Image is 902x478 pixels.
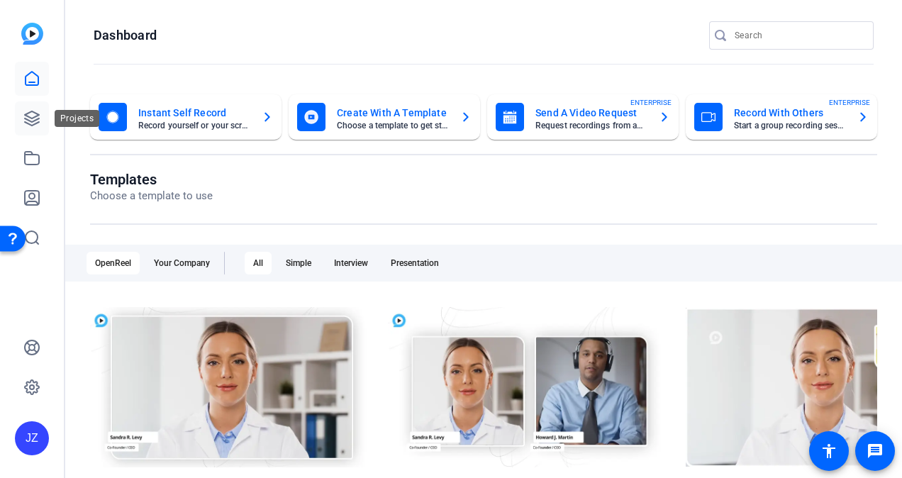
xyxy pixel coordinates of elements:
mat-card-subtitle: Choose a template to get started [337,121,449,130]
div: OpenReel [87,252,140,274]
mat-card-title: Send A Video Request [535,104,647,121]
div: Your Company [145,252,218,274]
mat-card-subtitle: Start a group recording session [734,121,846,130]
input: Search [735,27,862,44]
mat-card-title: Create With A Template [337,104,449,121]
div: Simple [277,252,320,274]
mat-card-title: Record With Others [734,104,846,121]
span: ENTERPRISE [630,97,672,108]
button: Record With OthersStart a group recording sessionENTERPRISE [686,94,877,140]
div: All [245,252,272,274]
div: JZ [15,421,49,455]
mat-card-title: Instant Self Record [138,104,250,121]
img: blue-gradient.svg [21,23,43,45]
button: Instant Self RecordRecord yourself or your screen [90,94,282,140]
span: ENTERPRISE [829,97,870,108]
div: Projects [55,110,99,127]
div: Interview [325,252,377,274]
h1: Dashboard [94,27,157,44]
button: Send A Video RequestRequest recordings from anyone, anywhereENTERPRISE [487,94,679,140]
button: Create With A TemplateChoose a template to get started [289,94,480,140]
mat-icon: message [867,443,884,460]
mat-card-subtitle: Request recordings from anyone, anywhere [535,121,647,130]
mat-icon: accessibility [820,443,837,460]
mat-card-subtitle: Record yourself or your screen [138,121,250,130]
h1: Templates [90,171,213,188]
p: Choose a template to use [90,188,213,204]
div: Presentation [382,252,447,274]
